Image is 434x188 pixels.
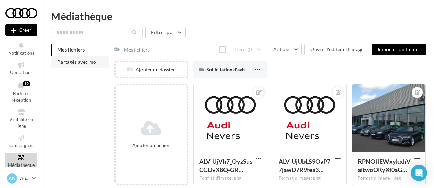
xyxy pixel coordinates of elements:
[9,143,33,148] span: Campagnes
[199,175,261,182] div: Format d'image: png
[279,175,341,182] div: Format d'image: png
[10,70,33,75] span: Opérations
[51,11,426,21] div: Médiathèque
[116,66,187,73] div: Ajouter un dossier
[268,44,302,55] button: Actions
[12,91,31,103] span: Boîte de réception
[8,50,35,56] span: Notifications
[5,107,37,130] a: Visibilité en ligne
[378,46,421,52] span: Importer un fichier
[8,162,35,168] span: Médiathèque
[273,46,290,52] span: Actions
[5,153,37,169] a: Médiathèque
[199,158,253,173] span: ALV-UjVh7_OyzSusCGDvX8Q-GRFgeUO8BC3ZaN6IXcaaXHzzIVhKZKsP
[372,44,426,55] button: Importer un fichier
[145,27,186,38] button: Filtrer par
[411,165,427,181] div: Open Intercom Messenger
[304,44,369,55] button: Ouvrir l'éditeur d'image
[5,40,37,57] button: Notifications
[57,47,85,53] span: Mes fichiers
[279,158,330,173] span: ALV-UjUbLS9OaP77jawD7R9fea3a1icMU29H5t-QORtc07h1U7QEAyrq
[20,175,29,182] p: Audi NEVERS
[57,59,98,65] span: Partagés avec moi
[9,117,33,129] span: Visibilité en ligne
[5,172,37,185] a: AN Audi NEVERS
[118,142,185,149] div: Ajouter un fichier
[5,79,37,104] a: Boîte de réception19
[5,24,37,36] div: Nouvelle campagne
[5,24,37,36] button: Créer
[206,67,245,72] span: Sollicitation d'avis
[5,133,37,149] a: Campagnes
[124,46,150,53] div: Mes fichiers
[5,60,37,76] a: Opérations
[23,81,30,86] div: 19
[229,44,265,55] button: Gérer(0)
[9,175,16,182] span: AN
[358,175,420,182] div: Format d'image: jpeg
[358,158,411,173] span: RPNOffEWxykxhVaitwoOKyXf0aGbnLdwMScj8YadHUMTJCgNiXS5GVRCYPfcVWCtYubp7OzCZMHCDP6fmg=s0
[248,47,254,52] span: (0)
